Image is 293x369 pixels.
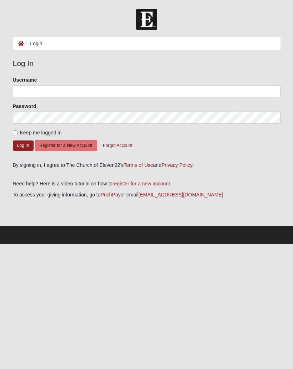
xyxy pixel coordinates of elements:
a: Terms of Use [124,162,153,168]
a: Privacy Policy [162,162,192,168]
legend: Log In [13,58,280,69]
a: PushPay [100,192,120,198]
input: Keep me logged in [13,130,18,135]
p: Need help? Here is a video tutorial on how to . [13,180,280,188]
a: register for a new account [113,181,170,186]
li: Login [24,40,43,47]
button: Register for a New Account [35,140,97,151]
div: By signing in, I agree to The Church of Eleven22's and . [13,162,280,169]
label: Username [13,76,37,83]
button: Forgot Account [98,140,137,151]
span: Keep me logged in [20,130,62,135]
a: [EMAIL_ADDRESS][DOMAIN_NAME] [138,192,223,198]
img: Church of Eleven22 Logo [136,9,157,30]
p: To access your giving information, go to or email [13,191,280,199]
label: Password [13,103,36,110]
button: Log In [13,140,34,151]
